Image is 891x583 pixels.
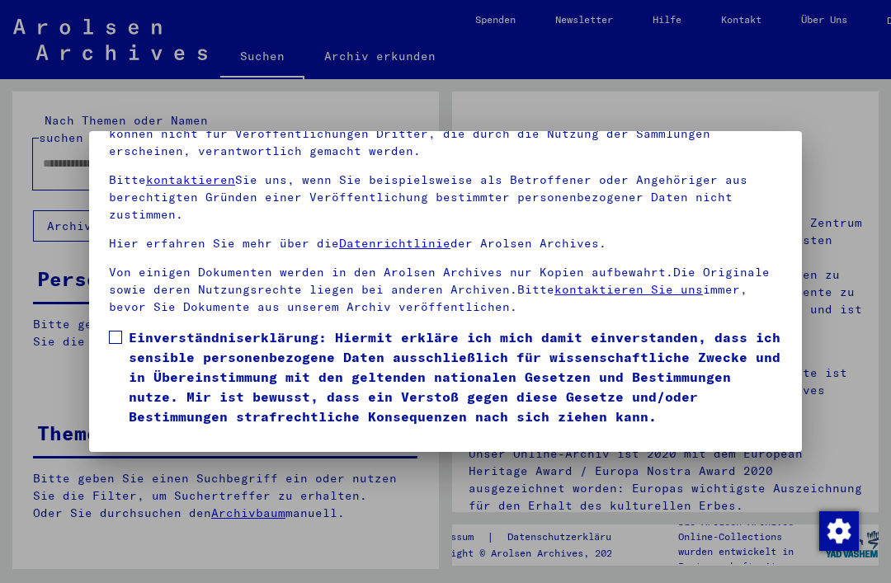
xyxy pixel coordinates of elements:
[129,327,782,426] span: Einverständniserklärung: Hiermit erkläre ich mich damit einverstanden, dass ich sensible personen...
[339,236,450,251] a: Datenrichtlinie
[146,172,235,187] a: kontaktieren
[109,235,782,252] p: Hier erfahren Sie mehr über die der Arolsen Archives.
[554,282,703,297] a: kontaktieren Sie uns
[819,511,859,551] img: Zustimmung ändern
[109,172,782,223] p: Bitte Sie uns, wenn Sie beispielsweise als Betroffener oder Angehöriger aus berechtigten Gründen ...
[109,264,782,316] p: Von einigen Dokumenten werden in den Arolsen Archives nur Kopien aufbewahrt.Die Originale sowie d...
[818,510,858,550] div: Zustimmung ändern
